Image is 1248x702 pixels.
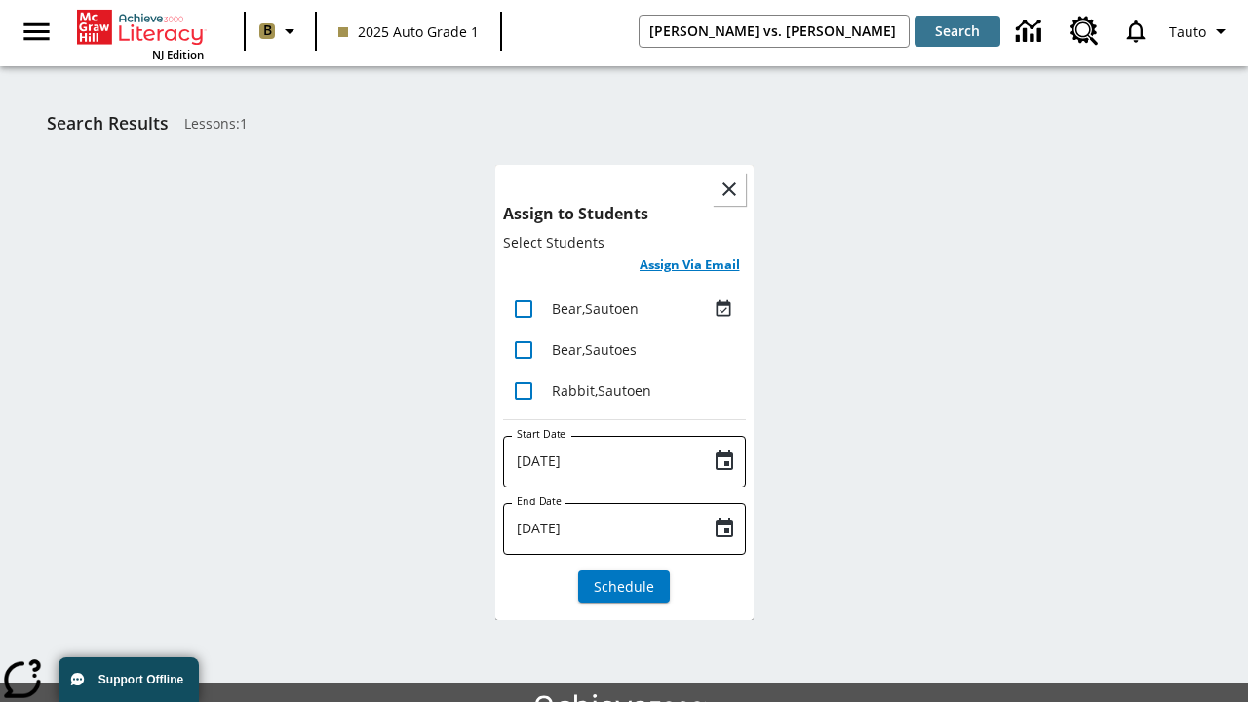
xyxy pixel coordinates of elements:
[713,173,746,206] button: Close
[594,576,654,597] span: Schedule
[1058,5,1111,58] a: Resource Center, Will open in new tab
[152,47,204,61] span: NJ Edition
[503,436,697,487] input: MMMM-DD-YYYY
[503,233,746,253] p: Select Students
[503,200,746,227] h6: Assign to Students
[1161,14,1240,49] button: Profile/Settings
[47,113,169,134] h1: Search Results
[1169,21,1206,42] span: Tauto
[503,503,697,555] input: MMMM-DD-YYYY
[98,673,183,686] span: Support Offline
[1004,5,1058,58] a: Data Center
[640,253,740,276] h6: Assign Via Email
[58,657,199,702] button: Support Offline
[705,509,744,548] button: Choose date, selected date is Aug 27, 2025
[338,21,479,42] span: 2025 Auto Grade 1
[640,16,909,47] input: search field
[517,427,565,442] label: Start Date
[552,299,639,318] span: Bear , Sautoen
[184,113,248,134] span: Lessons : 1
[552,381,651,400] span: Rabbit , Sautoen
[552,339,738,360] div: Bear, Sautoes
[1111,6,1161,57] a: Notifications
[517,494,562,509] label: End Date
[552,380,738,401] div: Rabbit, Sautoen
[634,253,746,281] button: Assign Via Email
[263,19,272,43] span: B
[77,6,204,61] div: Home
[552,340,637,359] span: Bear , Sautoes
[8,3,65,60] button: Open side menu
[552,298,709,319] div: Bear, Sautoen
[252,14,309,49] button: Boost Class color is light brown. Change class color
[495,165,754,620] div: lesson details
[578,570,670,603] button: Schedule
[915,16,1000,47] button: Search
[709,294,738,324] button: Assigned Aug 26 to Aug 26
[77,8,204,47] a: Home
[705,442,744,481] button: Choose date, selected date is Aug 27, 2025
